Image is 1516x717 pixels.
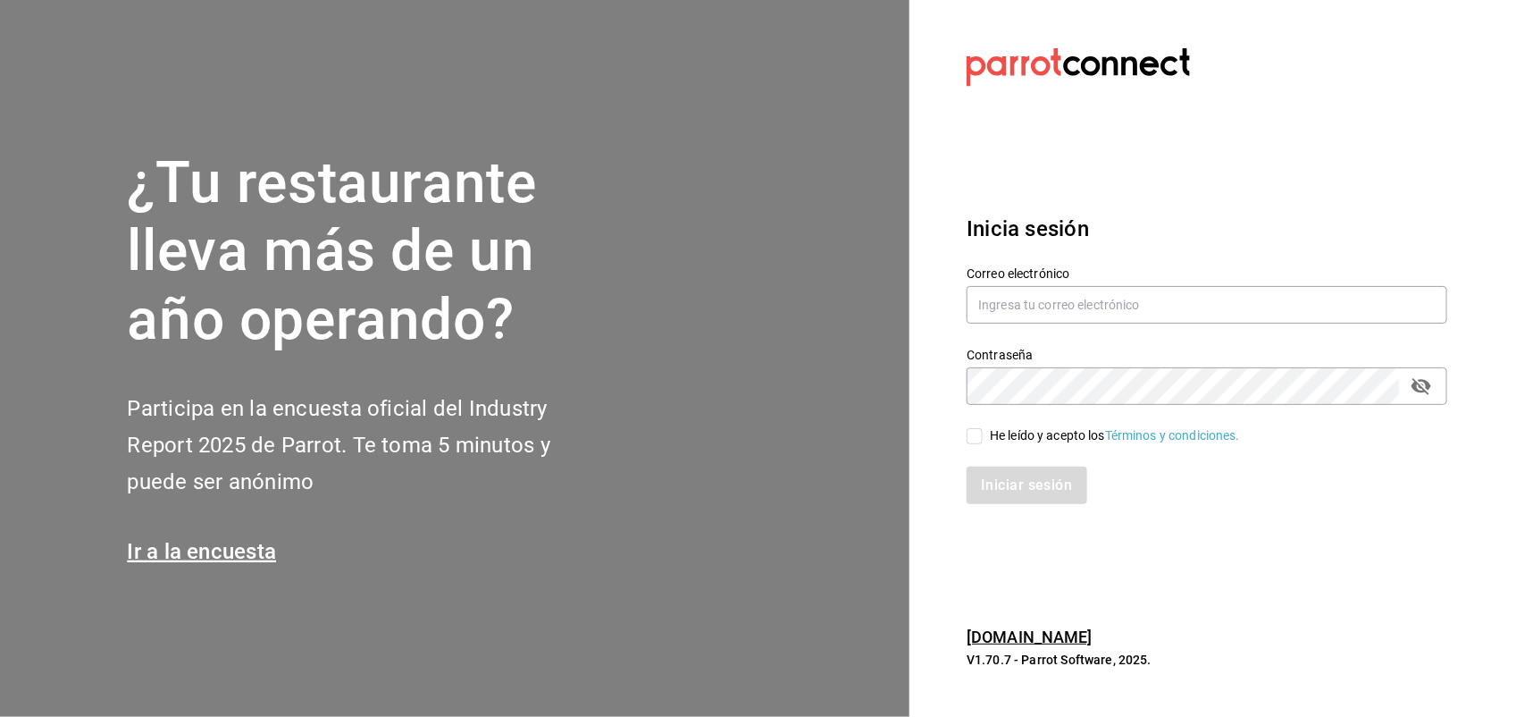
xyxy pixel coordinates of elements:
h1: ¿Tu restaurante lleva más de un año operando? [128,149,610,355]
h3: Inicia sesión [967,213,1447,245]
button: passwordField [1406,371,1436,401]
a: Ir a la encuesta [128,539,277,564]
p: V1.70.7 - Parrot Software, 2025. [967,651,1447,669]
label: Correo electrónico [967,267,1447,280]
h2: Participa en la encuesta oficial del Industry Report 2025 de Parrot. Te toma 5 minutos y puede se... [128,391,610,500]
a: Términos y condiciones. [1105,428,1240,443]
input: Ingresa tu correo electrónico [967,286,1447,324]
a: [DOMAIN_NAME] [967,628,1093,646]
div: He leído y acepto los [990,426,1240,445]
label: Contraseña [967,349,1447,361]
